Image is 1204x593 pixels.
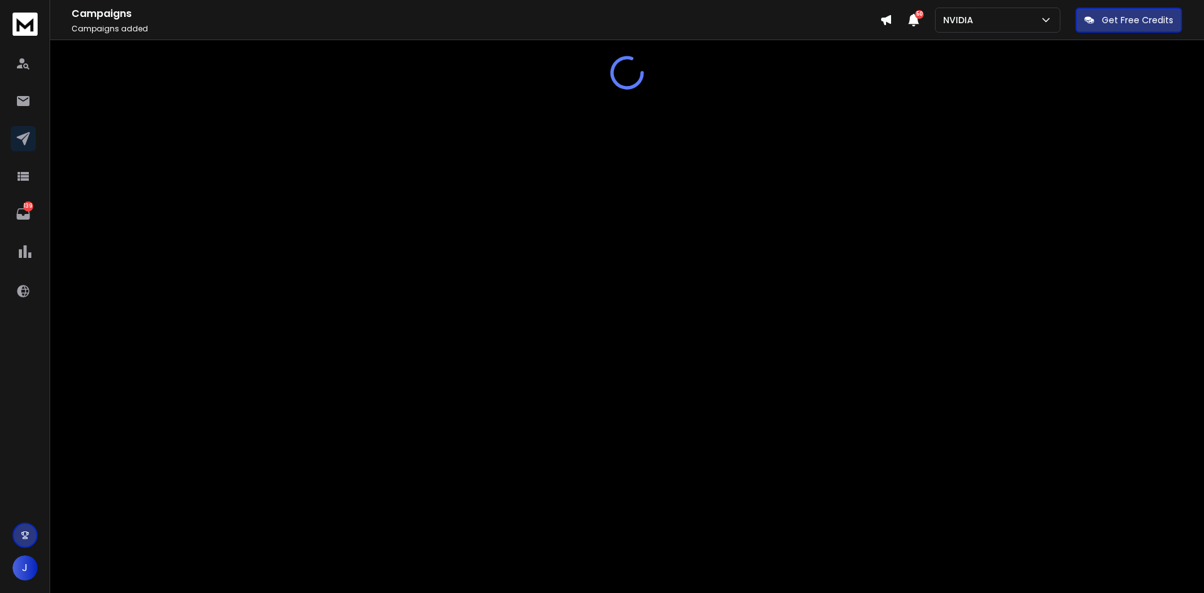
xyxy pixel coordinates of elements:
[13,13,38,36] img: logo
[13,555,38,580] button: J
[71,24,880,34] p: Campaigns added
[11,201,36,227] a: 139
[943,14,978,26] p: NVIDIA
[1102,14,1173,26] p: Get Free Credits
[23,201,33,211] p: 139
[71,6,880,21] h1: Campaigns
[1075,8,1182,33] button: Get Free Credits
[915,10,924,19] span: 50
